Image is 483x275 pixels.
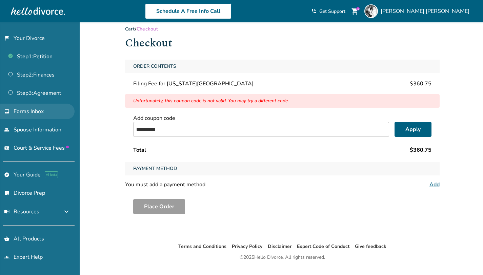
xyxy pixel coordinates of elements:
[4,172,9,177] span: explore
[355,242,386,251] li: Give feedback
[133,114,175,122] span: Add coupon code
[297,243,349,250] a: Expert Code of Conduct
[133,199,185,214] button: Place Order
[381,7,472,15] span: [PERSON_NAME] [PERSON_NAME]
[410,146,431,154] span: $360.75
[268,242,291,251] li: Disclaimer
[14,108,44,115] span: Forms Inbox
[125,94,440,108] div: Unfortunately, this coupon code is not valid. You may try a different code.
[4,208,39,215] span: Resources
[178,243,226,250] a: Terms and Conditions
[145,3,232,19] a: Schedule A Free Info Call
[4,127,9,132] span: people
[14,144,69,152] span: Court & Service Fees
[125,26,440,32] div: /
[4,190,9,196] span: list_alt_check
[130,60,179,73] span: Order Contents
[429,181,440,188] a: Add
[449,242,483,275] iframe: Chat Widget
[125,26,135,32] a: Cart
[130,162,180,175] span: Payment Method
[4,109,9,114] span: inbox
[311,8,345,15] a: phone_in_talkGet Support
[133,80,254,87] span: Filing Fee for [US_STATE][GEOGRAPHIC_DATA]
[137,26,158,32] span: Checkout
[45,171,58,178] span: AI beta
[240,253,325,261] div: © 2025 Hello Divorce. All rights reserved.
[311,8,317,14] span: phone_in_talk
[4,36,9,41] span: flag_2
[4,145,9,151] span: universal_currency_alt
[133,146,146,154] span: Total
[395,122,431,137] button: Apply
[125,181,205,188] div: You must add a payment method
[4,236,9,241] span: shopping_basket
[410,80,431,87] span: $360.75
[356,7,360,10] div: 1
[4,254,9,260] span: groups
[319,8,345,15] span: Get Support
[125,35,440,51] h1: Checkout
[364,4,378,18] img: Rahj Watson
[62,208,71,216] span: expand_more
[351,7,359,15] span: shopping_cart
[232,243,262,250] a: Privacy Policy
[4,209,9,214] span: menu_book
